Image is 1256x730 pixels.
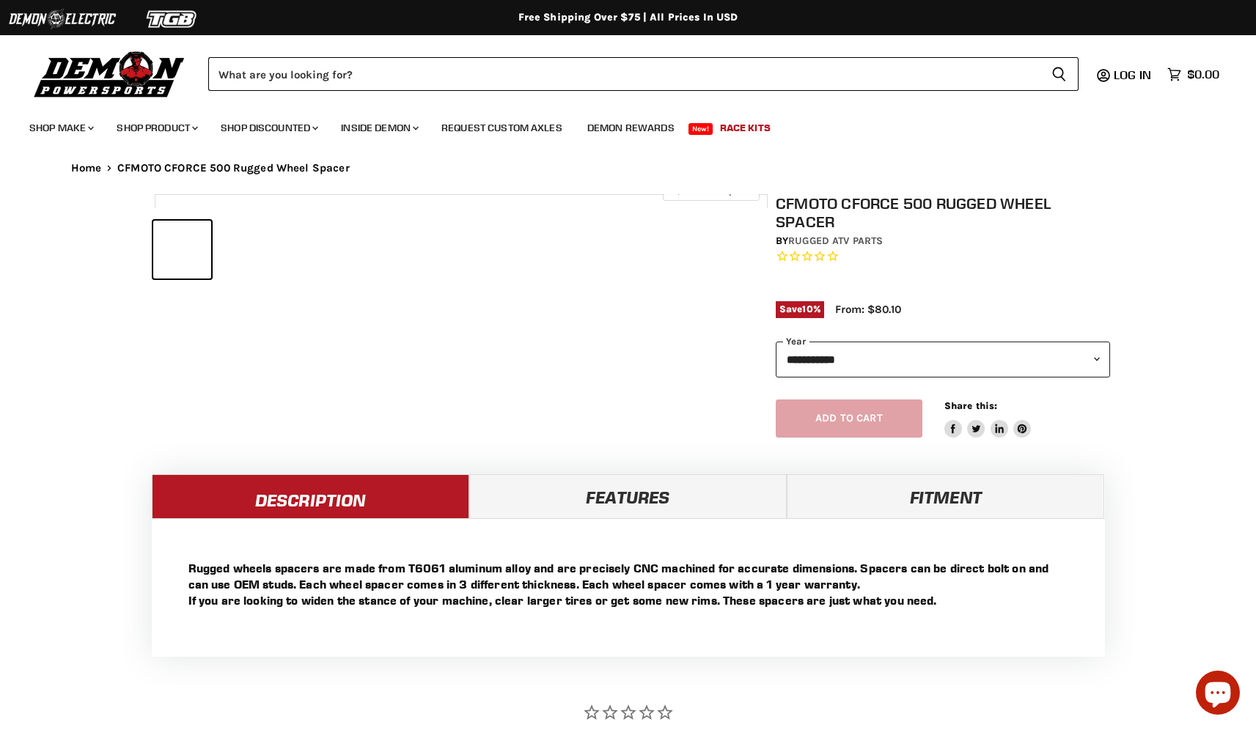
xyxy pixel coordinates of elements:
span: CFMOTO CFORCE 500 Rugged Wheel Spacer [117,162,350,174]
button: CFMOTO CFORCE 500 Rugged Wheel Spacer thumbnail [153,221,211,279]
img: TGB Logo 2 [117,5,227,33]
span: Rated 0.0 out of 5 stars 0 reviews [776,249,1110,265]
a: Rugged ATV Parts [788,235,883,247]
nav: Breadcrumbs [42,162,1215,174]
ul: Main menu [18,107,1216,143]
span: Save % [776,301,824,317]
select: year [776,342,1110,377]
aside: Share this: [944,399,1032,438]
a: Features [469,474,787,518]
button: Search [1040,57,1079,91]
a: Log in [1107,68,1160,81]
img: Demon Powersports [29,48,190,100]
span: Log in [1114,67,1151,82]
span: $0.00 [1187,67,1219,81]
a: Shop Discounted [210,113,327,143]
a: Description [152,474,469,518]
form: Product [208,57,1079,91]
div: by [776,233,1110,249]
a: Shop Product [106,113,207,143]
span: Click to expand [670,185,752,196]
img: Demon Electric Logo 2 [7,5,117,33]
a: $0.00 [1160,64,1227,85]
a: Race Kits [709,113,782,143]
a: Inside Demon [330,113,427,143]
h1: CFMOTO CFORCE 500 Rugged Wheel Spacer [776,194,1110,231]
span: Share this: [944,400,997,411]
div: Free Shipping Over $75 | All Prices In USD [42,11,1215,24]
span: New! [688,123,713,135]
a: Fitment [787,474,1104,518]
button: CFMOTO CFORCE 500 Rugged Wheel Spacer thumbnail [216,221,273,279]
span: From: $80.10 [835,303,901,316]
a: Shop Make [18,113,103,143]
a: Demon Rewards [576,113,686,143]
a: Home [71,162,102,174]
a: Request Custom Axles [430,113,573,143]
span: 10 [802,303,812,314]
input: Search [208,57,1040,91]
p: Rugged wheels spacers are made from T6061 aluminum alloy and are precisely CNC machined for accur... [188,560,1068,608]
button: CFMOTO CFORCE 500 Rugged Wheel Spacer thumbnail [278,221,336,279]
inbox-online-store-chat: Shopify online store chat [1191,671,1244,718]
